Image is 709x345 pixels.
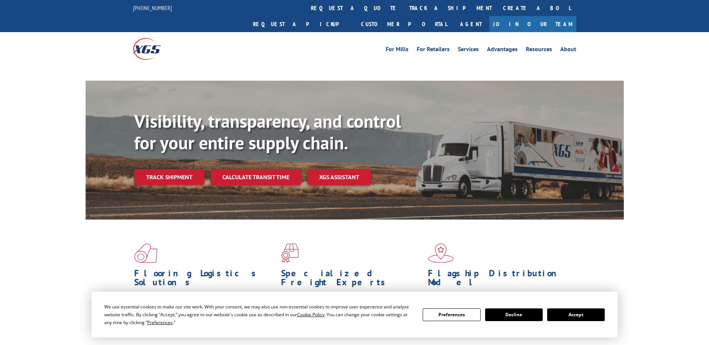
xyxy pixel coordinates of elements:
[297,311,324,318] span: Cookie Policy
[92,292,618,338] div: Cookie Consent Prompt
[428,243,454,263] img: xgs-icon-flagship-distribution-model-red
[560,46,576,55] a: About
[281,290,422,324] p: From 123 overlength loads to delicate cargo, our experienced staff knows the best way to move you...
[134,290,275,317] span: As an industry carrier of choice, XGS has brought innovation and dedication to flooring logistics...
[547,308,605,321] button: Accept
[355,16,453,32] a: Customer Portal
[307,169,371,185] a: XGS ASSISTANT
[489,16,576,32] a: Join Our Team
[428,290,565,308] span: Our agile distribution network gives you nationwide inventory management on demand.
[281,243,299,263] img: xgs-icon-focused-on-flooring-red
[134,269,275,290] h1: Flooring Logistics Solutions
[485,308,543,321] button: Decline
[428,269,569,290] h1: Flagship Distribution Model
[210,169,301,185] a: Calculate transit time
[458,46,479,55] a: Services
[281,269,422,290] h1: Specialized Freight Experts
[134,243,157,263] img: xgs-icon-total-supply-chain-intelligence-red
[134,169,204,185] a: Track shipment
[247,16,355,32] a: Request a pickup
[417,46,450,55] a: For Retailers
[487,46,518,55] a: Advantages
[104,303,414,326] div: We use essential cookies to make our site work. With your consent, we may also use non-essential ...
[134,109,401,154] b: Visibility, transparency, and control for your entire supply chain.
[453,16,489,32] a: Agent
[526,46,552,55] a: Resources
[133,4,172,12] a: [PHONE_NUMBER]
[147,319,173,326] span: Preferences
[423,308,480,321] button: Preferences
[386,46,409,55] a: For Mills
